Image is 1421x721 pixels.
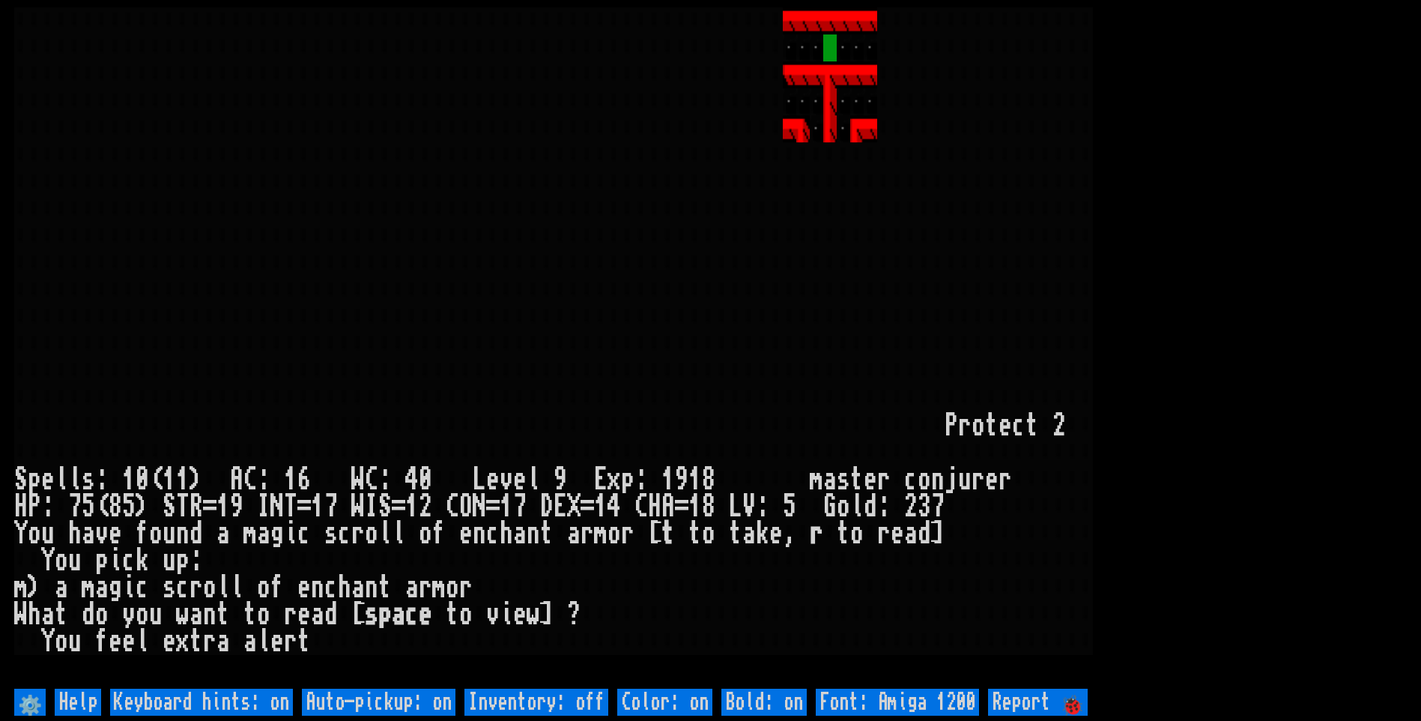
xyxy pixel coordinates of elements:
div: [ [351,601,365,628]
div: a [405,574,419,601]
div: r [351,520,365,547]
div: t [729,520,742,547]
div: i [122,574,136,601]
div: I [257,493,270,520]
div: Y [41,547,55,574]
div: P [28,493,41,520]
div: d [190,520,203,547]
div: S [378,493,392,520]
div: r [999,466,1012,493]
div: o [257,601,270,628]
div: e [109,628,122,655]
div: a [392,601,405,628]
div: W [14,601,28,628]
div: h [28,601,41,628]
div: t [243,601,257,628]
div: s [82,466,95,493]
div: 1 [311,493,324,520]
div: k [136,547,149,574]
div: n [473,520,486,547]
div: W [351,493,365,520]
div: u [163,547,176,574]
div: a [567,520,581,547]
div: d [82,601,95,628]
div: t [55,601,68,628]
div: n [311,574,324,601]
div: t [1025,412,1039,439]
input: Keyboard hints: on [110,689,293,716]
div: E [554,493,567,520]
div: [ [648,520,661,547]
div: l [68,466,82,493]
div: h [500,520,513,547]
div: r [284,601,297,628]
div: o [459,601,473,628]
div: a [190,601,203,628]
div: r [877,466,891,493]
div: T [284,493,297,520]
div: D [540,493,554,520]
div: v [95,520,109,547]
div: 8 [702,466,715,493]
div: c [486,520,500,547]
div: c [405,601,419,628]
div: a [351,574,365,601]
div: ) [190,466,203,493]
div: : [634,466,648,493]
div: e [513,601,527,628]
div: ? [567,601,581,628]
div: t [985,412,999,439]
div: l [230,574,243,601]
div: 5 [122,493,136,520]
div: ) [136,493,149,520]
div: u [163,520,176,547]
div: c [338,520,351,547]
div: W [351,466,365,493]
div: R [190,493,203,520]
div: h [338,574,351,601]
div: 6 [297,466,311,493]
div: v [486,601,500,628]
input: Color: on [617,689,712,716]
div: : [190,547,203,574]
div: m [432,574,446,601]
div: r [581,520,594,547]
div: a [216,520,230,547]
div: S [163,493,176,520]
div: e [122,628,136,655]
div: 7 [68,493,82,520]
div: o [918,466,931,493]
div: r [203,628,216,655]
div: f [95,628,109,655]
div: e [769,520,783,547]
div: a [311,601,324,628]
div: L [729,493,742,520]
div: Y [14,520,28,547]
div: , [783,520,796,547]
div: 2 [419,493,432,520]
div: a [742,520,756,547]
div: e [41,466,55,493]
div: n [203,601,216,628]
div: u [68,628,82,655]
div: o [257,574,270,601]
div: l [136,628,149,655]
div: p [378,601,392,628]
div: o [972,412,985,439]
div: : [378,466,392,493]
div: n [176,520,190,547]
div: 2 [904,493,918,520]
div: o [702,520,715,547]
div: C [365,466,378,493]
div: c [904,466,918,493]
div: H [648,493,661,520]
div: a [82,520,95,547]
div: = [675,493,688,520]
div: e [270,628,284,655]
div: o [850,520,864,547]
div: o [203,574,216,601]
div: a [823,466,837,493]
div: Y [41,628,55,655]
div: n [365,574,378,601]
div: l [527,466,540,493]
